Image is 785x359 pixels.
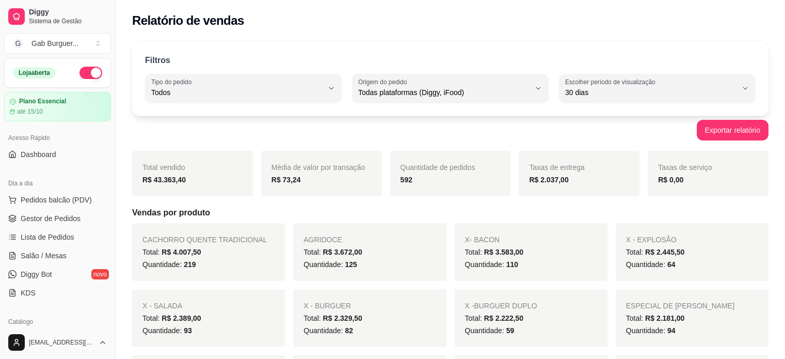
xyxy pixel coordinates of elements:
[465,326,515,335] span: Quantidade:
[626,302,734,310] span: ESPECIAL DE [PERSON_NAME]
[79,67,102,79] button: Alterar Status
[4,92,111,121] a: Plano Essencialaté 15/10
[303,326,353,335] span: Quantidade:
[4,33,111,54] button: Select a team
[345,326,353,335] span: 82
[4,175,111,192] div: Dia a dia
[4,330,111,355] button: [EMAIL_ADDRESS][DOMAIN_NAME]
[667,326,676,335] span: 94
[323,314,362,322] span: R$ 2.329,50
[19,98,66,105] article: Plano Essencial
[400,176,412,184] strong: 592
[626,236,677,244] span: X - EXPLOSÃO
[142,163,185,171] span: Total vendido
[400,163,475,171] span: Quantidade de pedidos
[626,326,676,335] span: Quantidade:
[4,192,111,208] button: Pedidos balcão (PDV)
[142,176,186,184] strong: R$ 43.363,40
[145,54,170,67] p: Filtros
[4,314,111,330] div: Catálogo
[565,87,737,98] span: 30 dias
[142,314,201,322] span: Total:
[658,163,712,171] span: Taxas de serviço
[4,210,111,227] a: Gestor de Pedidos
[323,248,362,256] span: R$ 3.672,00
[484,314,523,322] span: R$ 2.222,50
[465,302,537,310] span: X -BURGUER DUPLO
[565,77,659,86] label: Escolher período de visualização
[667,260,676,269] span: 64
[465,314,524,322] span: Total:
[506,260,518,269] span: 110
[151,87,323,98] span: Todos
[162,314,201,322] span: R$ 2.389,00
[4,247,111,264] a: Salão / Mesas
[645,248,684,256] span: R$ 2.445,50
[21,195,92,205] span: Pedidos balcão (PDV)
[303,302,351,310] span: X - BURGUER
[142,236,267,244] span: CACHORRO QUENTE TRADICIONAL
[142,248,201,256] span: Total:
[626,260,676,269] span: Quantidade:
[132,207,768,219] h5: Vendas por produto
[626,248,685,256] span: Total:
[271,163,365,171] span: Média de valor por transação
[184,260,196,269] span: 219
[626,314,685,322] span: Total:
[132,12,244,29] h2: Relatório de vendas
[13,38,23,49] span: G
[142,302,182,310] span: X - SALADA
[21,149,56,160] span: Dashboard
[303,314,362,322] span: Total:
[465,260,519,269] span: Quantidade:
[29,8,107,17] span: Diggy
[29,338,94,347] span: [EMAIL_ADDRESS][DOMAIN_NAME]
[29,17,107,25] span: Sistema de Gestão
[21,269,52,279] span: Diggy Bot
[21,251,67,261] span: Salão / Mesas
[145,74,342,103] button: Tipo do pedidoTodos
[658,176,683,184] strong: R$ 0,00
[697,120,768,141] button: Exportar relatório
[271,176,301,184] strong: R$ 73,24
[559,74,756,103] button: Escolher período de visualização30 dias
[13,67,56,79] div: Loja aberta
[303,236,342,244] span: AGRIDOCE
[352,74,549,103] button: Origem do pedidoTodas plataformas (Diggy, iFood)
[529,176,568,184] strong: R$ 2.037,00
[465,236,500,244] span: X- BACON
[645,314,684,322] span: R$ 2.181,00
[17,107,43,116] article: até 15/10
[4,266,111,283] a: Diggy Botnovo
[162,248,201,256] span: R$ 4.007,50
[4,4,111,29] a: DiggySistema de Gestão
[21,213,81,224] span: Gestor de Pedidos
[506,326,515,335] span: 59
[151,77,195,86] label: Tipo do pedido
[4,146,111,163] a: Dashboard
[4,130,111,146] div: Acesso Rápido
[184,326,192,335] span: 93
[31,38,78,49] div: Gab Burguer ...
[21,232,74,242] span: Lista de Pedidos
[465,248,524,256] span: Total:
[142,260,196,269] span: Quantidade:
[303,248,362,256] span: Total:
[21,288,36,298] span: KDS
[358,77,410,86] label: Origem do pedido
[345,260,357,269] span: 125
[142,326,192,335] span: Quantidade:
[358,87,530,98] span: Todas plataformas (Diggy, iFood)
[4,229,111,245] a: Lista de Pedidos
[529,163,584,171] span: Taxas de entrega
[303,260,357,269] span: Quantidade:
[484,248,523,256] span: R$ 3.583,00
[4,285,111,301] a: KDS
